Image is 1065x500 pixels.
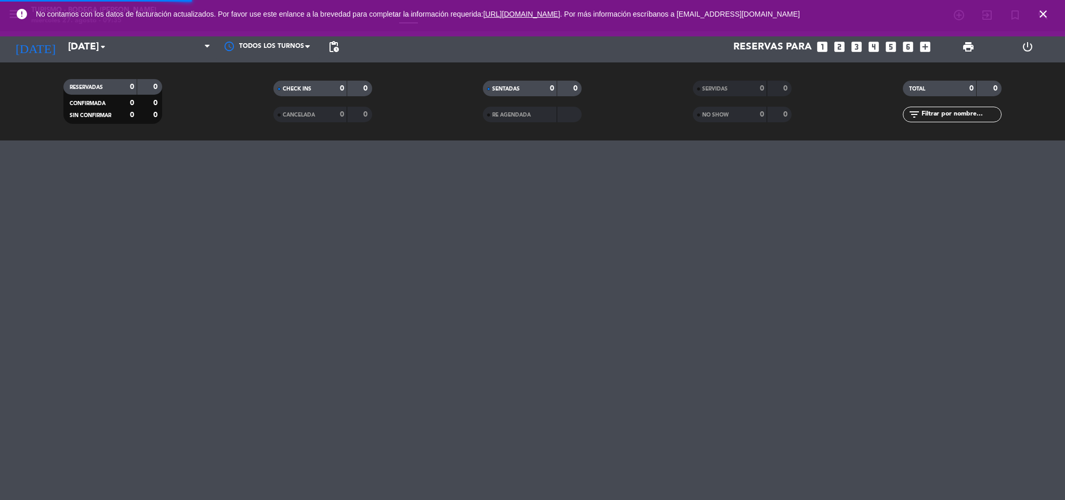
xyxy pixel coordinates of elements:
[36,10,800,18] span: No contamos con los datos de facturación actualizados. Por favor use este enlance a la brevedad p...
[909,86,925,92] span: TOTAL
[153,83,160,91] strong: 0
[550,85,554,92] strong: 0
[884,40,898,54] i: looks_5
[783,85,790,92] strong: 0
[327,41,340,53] span: pending_actions
[993,85,1000,92] strong: 0
[702,86,728,92] span: SERVIDAS
[833,40,846,54] i: looks_two
[962,41,975,53] span: print
[153,99,160,107] strong: 0
[850,40,863,54] i: looks_3
[908,108,921,121] i: filter_list
[70,85,103,90] span: RESERVADAS
[130,83,134,91] strong: 0
[283,112,315,118] span: CANCELADA
[760,111,764,118] strong: 0
[8,35,63,58] i: [DATE]
[918,40,932,54] i: add_box
[97,41,109,53] i: arrow_drop_down
[340,111,344,118] strong: 0
[760,85,764,92] strong: 0
[783,111,790,118] strong: 0
[867,40,880,54] i: looks_4
[492,112,531,118] span: RE AGENDADA
[70,101,106,106] span: CONFIRMADA
[70,113,111,118] span: SIN CONFIRMAR
[492,86,520,92] span: SENTADAS
[702,112,729,118] span: NO SHOW
[283,86,311,92] span: CHECK INS
[1021,41,1034,53] i: power_settings_new
[969,85,974,92] strong: 0
[921,109,1001,120] input: Filtrar por nombre...
[560,10,800,18] a: . Por más información escríbanos a [EMAIL_ADDRESS][DOMAIN_NAME]
[573,85,580,92] strong: 0
[340,85,344,92] strong: 0
[816,40,829,54] i: looks_one
[130,111,134,119] strong: 0
[901,40,915,54] i: looks_6
[1037,8,1049,20] i: close
[130,99,134,107] strong: 0
[483,10,560,18] a: [URL][DOMAIN_NAME]
[16,8,28,20] i: error
[363,111,370,118] strong: 0
[733,41,812,53] span: Reservas para
[153,111,160,119] strong: 0
[998,31,1057,62] div: LOG OUT
[363,85,370,92] strong: 0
